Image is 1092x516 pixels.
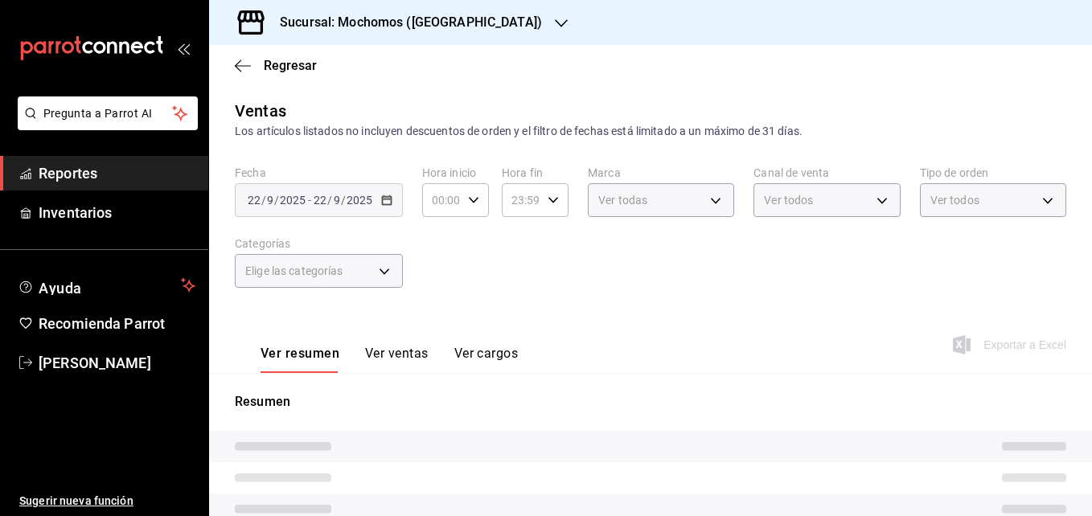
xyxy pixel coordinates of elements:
[261,194,266,207] span: /
[764,192,813,208] span: Ver todos
[753,167,900,178] label: Canal de venta
[588,167,734,178] label: Marca
[327,194,332,207] span: /
[11,117,198,133] a: Pregunta a Parrot AI
[266,194,274,207] input: --
[235,392,1066,412] p: Resumen
[365,346,429,373] button: Ver ventas
[930,192,979,208] span: Ver todos
[39,202,195,223] span: Inventarios
[39,313,195,334] span: Recomienda Parrot
[18,96,198,130] button: Pregunta a Parrot AI
[261,346,518,373] div: navigation tabs
[920,167,1066,178] label: Tipo de orden
[245,263,343,279] span: Elige las categorías
[19,493,195,510] span: Sugerir nueva función
[308,194,311,207] span: -
[454,346,519,373] button: Ver cargos
[502,167,569,178] label: Hora fin
[267,13,542,32] h3: Sucursal: Mochomos ([GEOGRAPHIC_DATA])
[235,167,403,178] label: Fecha
[274,194,279,207] span: /
[39,352,195,374] span: [PERSON_NAME]
[422,167,489,178] label: Hora inicio
[346,194,373,207] input: ----
[43,105,173,122] span: Pregunta a Parrot AI
[235,238,403,249] label: Categorías
[333,194,341,207] input: --
[235,99,286,123] div: Ventas
[279,194,306,207] input: ----
[261,346,339,373] button: Ver resumen
[264,58,317,73] span: Regresar
[313,194,327,207] input: --
[247,194,261,207] input: --
[341,194,346,207] span: /
[39,276,174,295] span: Ayuda
[177,42,190,55] button: open_drawer_menu
[235,58,317,73] button: Regresar
[235,123,1066,140] div: Los artículos listados no incluyen descuentos de orden y el filtro de fechas está limitado a un m...
[39,162,195,184] span: Reportes
[598,192,647,208] span: Ver todas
